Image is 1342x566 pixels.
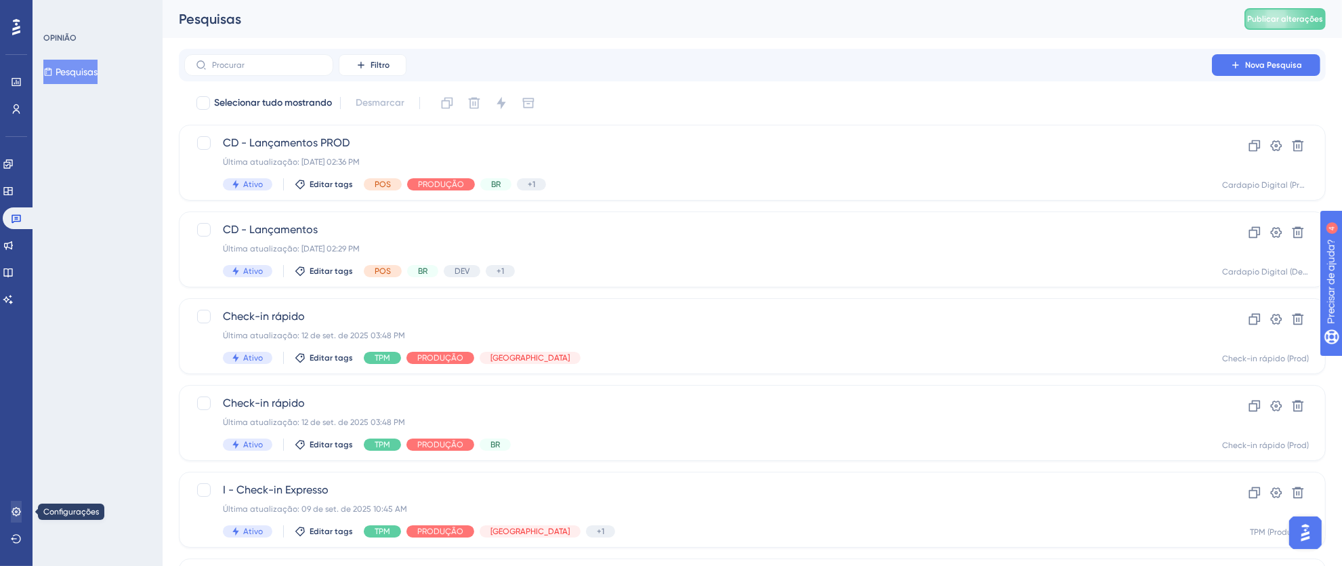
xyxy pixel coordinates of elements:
[375,440,390,449] font: TPM
[310,440,353,449] font: Editar tags
[214,97,332,108] font: Selecionar tudo mostrando
[295,266,353,277] button: Editar tags
[43,60,98,84] button: Pesquisas
[223,136,350,149] font: CD - Lançamentos PROD
[295,439,353,450] button: Editar tags
[43,33,77,43] font: OPINIÃO
[1285,512,1326,553] iframe: Iniciador do Assistente de IA do UserGuiding
[455,266,469,276] font: DEV
[223,157,360,167] font: Última atualização: [DATE] 02:36 PM
[1212,54,1320,76] button: Nova Pesquisa
[375,527,390,536] font: TPM
[32,6,117,16] font: Precisar de ajuda?
[1247,14,1323,24] font: Publicar alterações
[223,418,405,427] font: Última atualização: 12 de set. de 2025 03:48 PM
[223,483,329,496] font: I - Check-in Expresso
[490,527,570,536] font: [GEOGRAPHIC_DATA]
[295,352,353,363] button: Editar tags
[417,353,463,363] font: PRODUÇÃO
[1245,60,1302,70] font: Nova Pesquisa
[223,397,305,409] font: Check-in rápido
[597,527,604,536] font: +1
[223,244,360,254] font: Última atualização: [DATE] 02:29 PM
[1222,354,1309,363] font: Check-in rápido (Prod)
[223,223,318,236] font: CD - Lançamentos
[375,266,391,276] font: POS
[223,504,407,514] font: Última atualização: 09 de set. de 2025 10:45 AM
[375,180,391,189] font: POS
[356,97,404,108] font: Desmarcar
[295,179,353,190] button: Editar tags
[243,527,263,536] font: Ativo
[223,331,405,340] font: Última atualização: 12 de set. de 2025 03:48 PM
[310,353,353,363] font: Editar tags
[1222,441,1309,450] font: Check-in rápido (Prod)
[491,180,501,189] font: BR
[223,310,305,323] font: Check-in rápido
[349,91,411,115] button: Desmarcar
[295,526,353,537] button: Editar tags
[1244,8,1326,30] button: Publicar alterações
[243,440,263,449] font: Ativo
[490,353,570,363] font: [GEOGRAPHIC_DATA]
[497,266,504,276] font: +1
[126,8,130,16] font: 4
[418,266,427,276] font: BR
[528,180,535,189] font: +1
[1250,527,1309,537] font: TPM (Produção)
[243,266,263,276] font: Ativo
[310,180,353,189] font: Editar tags
[310,527,353,536] font: Editar tags
[56,66,98,77] font: Pesquisas
[490,440,500,449] font: BR
[243,353,263,363] font: Ativo
[310,266,353,276] font: Editar tags
[243,180,263,189] font: Ativo
[339,54,406,76] button: Filtro
[375,353,390,363] font: TPM
[179,11,241,27] font: Pesquisas
[371,60,390,70] font: Filtro
[212,60,322,70] input: Procurar
[1222,180,1312,190] font: Cardapio Digital (Prod)
[417,440,463,449] font: PRODUÇÃO
[417,527,463,536] font: PRODUÇÃO
[418,180,464,189] font: PRODUÇÃO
